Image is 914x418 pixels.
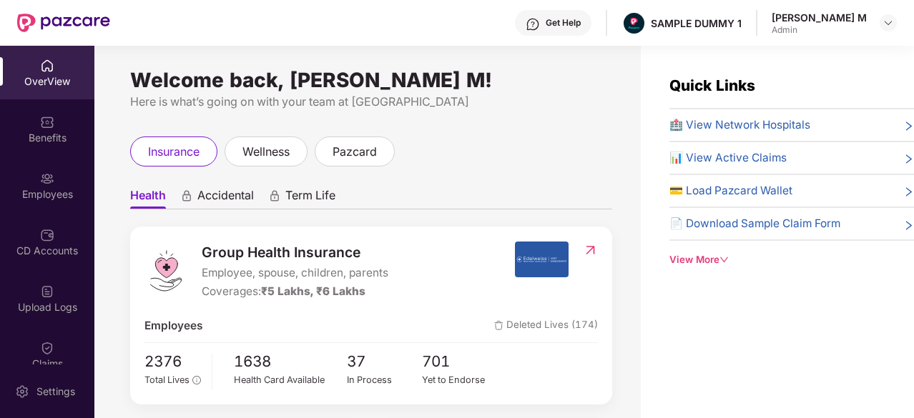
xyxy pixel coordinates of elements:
img: RedirectIcon [583,243,598,257]
img: svg+xml;base64,PHN2ZyBpZD0iSGVscC0zMngzMiIgeG1sbnM9Imh0dHA6Ly93d3cudzMub3JnLzIwMDAvc3ZnIiB3aWR0aD... [526,17,540,31]
div: Settings [32,384,79,399]
span: right [903,185,914,199]
div: animation [180,189,193,202]
span: Total Lives [144,374,190,385]
div: Welcome back, [PERSON_NAME] M! [130,74,612,86]
div: [PERSON_NAME] M [772,11,867,24]
span: wellness [242,143,290,161]
div: Get Help [546,17,581,29]
div: Here is what’s going on with your team at [GEOGRAPHIC_DATA] [130,93,612,111]
img: svg+xml;base64,PHN2ZyBpZD0iQ0RfQWNjb3VudHMiIGRhdGEtbmFtZT0iQ0QgQWNjb3VudHMiIHhtbG5zPSJodHRwOi8vd3... [40,228,54,242]
img: svg+xml;base64,PHN2ZyBpZD0iQ2xhaW0iIHhtbG5zPSJodHRwOi8vd3d3LnczLm9yZy8yMDAwL3N2ZyIgd2lkdGg9IjIwIi... [40,341,54,355]
img: logo [144,249,187,292]
div: SAMPLE DUMMY 1 [651,16,742,30]
img: svg+xml;base64,PHN2ZyBpZD0iRW1wbG95ZWVzIiB4bWxucz0iaHR0cDovL3d3dy53My5vcmcvMjAwMC9zdmciIHdpZHRoPS... [40,171,54,186]
span: info-circle [192,376,200,384]
span: Deleted Lives (174) [494,317,598,334]
span: Quick Links [669,76,755,94]
img: svg+xml;base64,PHN2ZyBpZD0iQmVuZWZpdHMiIHhtbG5zPSJodHRwOi8vd3d3LnczLm9yZy8yMDAwL3N2ZyIgd2lkdGg9Ij... [40,115,54,129]
span: 📄 Download Sample Claim Form [669,215,840,232]
span: ₹5 Lakhs, ₹6 Lakhs [261,284,365,298]
img: svg+xml;base64,PHN2ZyBpZD0iRHJvcGRvd24tMzJ4MzIiIHhtbG5zPSJodHRwOi8vd3d3LnczLm9yZy8yMDAwL3N2ZyIgd2... [883,17,894,29]
span: Employee, spouse, children, parents [202,264,388,282]
span: 701 [422,350,498,374]
img: New Pazcare Logo [17,14,110,32]
div: Admin [772,24,867,36]
span: pazcard [333,143,377,161]
img: deleteIcon [494,321,503,330]
span: Term Life [285,188,335,209]
img: svg+xml;base64,PHN2ZyBpZD0iU2V0dGluZy0yMHgyMCIgeG1sbnM9Imh0dHA6Ly93d3cudzMub3JnLzIwMDAvc3ZnIiB3aW... [15,384,29,399]
span: Health [130,188,166,209]
span: 💳 Load Pazcard Wallet [669,182,792,199]
span: insurance [148,143,200,161]
img: Pazcare_Alternative_logo-01-01.png [624,13,644,34]
span: 1638 [234,350,347,374]
span: right [903,152,914,166]
span: Group Health Insurance [202,242,388,263]
div: Coverages: [202,283,388,300]
span: Employees [144,317,202,334]
div: Health Card Available [234,373,347,387]
div: animation [268,189,281,202]
span: 2376 [144,350,201,374]
span: down [719,255,729,264]
div: View More [669,252,914,267]
div: In Process [347,373,423,387]
span: 🏥 View Network Hospitals [669,116,810,134]
span: 📊 View Active Claims [669,149,787,166]
span: Accidental [197,188,254,209]
div: Yet to Endorse [422,373,498,387]
img: insurerIcon [515,242,569,277]
span: 37 [347,350,423,374]
span: right [903,218,914,232]
span: right [903,119,914,134]
img: svg+xml;base64,PHN2ZyBpZD0iVXBsb2FkX0xvZ3MiIGRhdGEtbmFtZT0iVXBsb2FkIExvZ3MiIHhtbG5zPSJodHRwOi8vd3... [40,284,54,299]
img: svg+xml;base64,PHN2ZyBpZD0iSG9tZSIgeG1sbnM9Imh0dHA6Ly93d3cudzMub3JnLzIwMDAvc3ZnIiB3aWR0aD0iMjAiIG... [40,59,54,73]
